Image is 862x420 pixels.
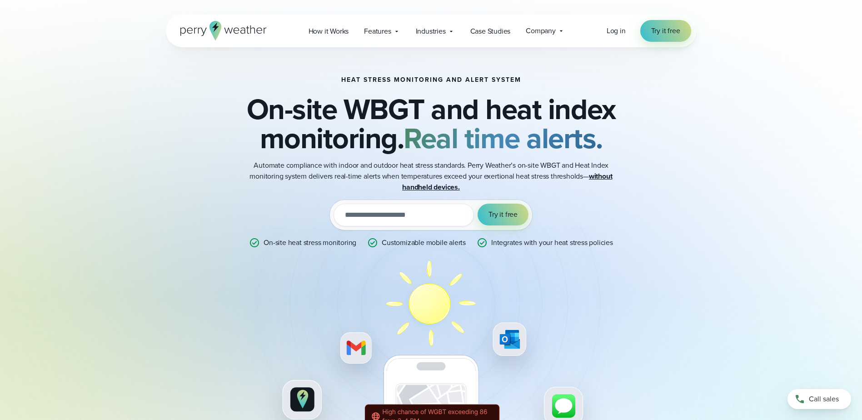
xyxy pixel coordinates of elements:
a: Case Studies [463,22,518,40]
p: Integrates with your heat stress policies [491,237,613,248]
strong: without handheld devices. [402,171,612,192]
a: Try it free [640,20,691,42]
p: Automate compliance with indoor and outdoor heat stress standards. Perry Weather’s on-site WBGT a... [249,160,613,193]
strong: Real time alerts. [404,117,603,160]
span: Features [364,26,391,37]
span: Call sales [809,394,839,405]
span: Company [526,25,556,36]
span: Case Studies [470,26,511,37]
p: On-site heat stress monitoring [264,237,356,248]
span: Try it free [488,209,518,220]
h1: Heat Stress Monitoring and Alert System [341,76,521,84]
a: How it Works [301,22,357,40]
span: How it Works [309,26,349,37]
span: Try it free [651,25,680,36]
span: Industries [416,26,446,37]
h2: On-site WBGT and heat index monitoring. [211,95,651,153]
a: Call sales [787,389,851,409]
button: Try it free [478,204,528,225]
p: Customizable mobile alerts [382,237,466,248]
a: Log in [607,25,626,36]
